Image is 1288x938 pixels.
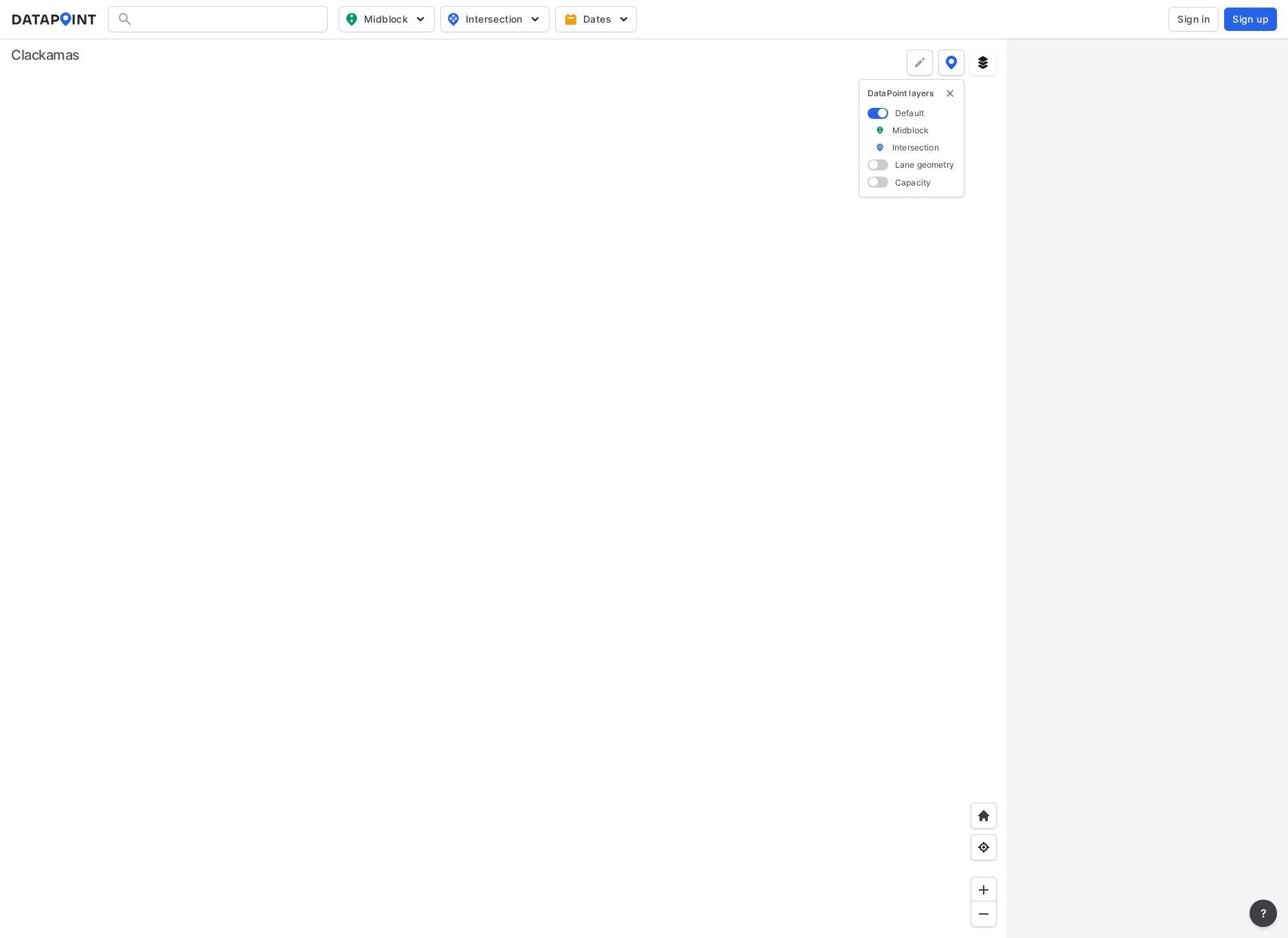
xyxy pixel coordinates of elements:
[868,88,956,99] p: DataPoint layers
[875,142,885,153] img: marker_Intersection.6861001b.svg
[1250,900,1277,927] button: more
[1258,905,1269,922] span: ?
[895,159,954,170] label: Lane geometry
[971,803,997,829] div: Home
[343,11,360,27] img: map_pin_mid.602f9df1.svg
[977,809,991,823] img: +XpAUvaXAN7GudzAAAAAElFTkSuQmCC
[892,142,939,153] label: Intersection
[1221,8,1277,31] a: Sign up
[977,883,991,897] img: ZvzfEJKXnyWIrJytrsY285QMwk63cM6Drc+sIAAAAASUVORK5CYII=
[945,88,956,99] button: delete
[976,56,990,69] img: layers.ee07997e.svg
[938,49,964,76] button: DataPoint layers
[1232,12,1269,26] span: Sign up
[977,907,991,921] img: MAAAAAElFTkSuQmCC
[971,877,997,903] div: Zoom in
[892,124,929,136] label: Midblock
[971,901,997,927] div: Zoom out
[971,834,997,860] div: View my location
[945,88,956,99] img: close-external-leyer.3061a1c7.svg
[875,124,885,136] img: marker_Midblock.5ba75e30.svg
[345,11,426,27] span: Midblock
[11,12,97,26] img: dataPointLogo.9353c09d.svg
[970,49,996,76] button: External layers
[913,56,927,69] img: +Dz8AAAAASUVORK5CYII=
[895,177,931,188] label: Capacity
[555,6,637,32] button: Dates
[1224,8,1277,31] button: Sign up
[945,56,958,69] img: data-point-layers.37681fc9.svg
[1168,7,1219,32] button: Sign in
[895,107,924,119] label: Default
[339,6,435,32] button: Midblock
[617,12,631,26] img: 5YPKRKmlfpI5mqlR8AD95paCi+0kK1fRFDJSaMmawlwaeJcJwk9O2fotCW5ve9gAAAAASUVORK5CYII=
[440,6,550,32] button: Intersection
[1166,7,1221,32] a: Sign in
[564,12,578,26] img: calendar-gold.39a51dde.svg
[528,12,542,26] img: 5YPKRKmlfpI5mqlR8AD95paCi+0kK1fRFDJSaMmawlwaeJcJwk9O2fotCW5ve9gAAAAASUVORK5CYII=
[11,45,80,65] div: Clackamas
[977,840,991,854] img: zeq5HYn9AnE9l6UmnFLPAAAAAElFTkSuQmCC
[445,11,462,27] img: map_pin_int.54838e6b.svg
[907,49,933,76] div: Polygon tool
[1177,12,1210,26] span: Sign in
[414,12,427,26] img: 5YPKRKmlfpI5mqlR8AD95paCi+0kK1fRFDJSaMmawlwaeJcJwk9O2fotCW5ve9gAAAAASUVORK5CYII=
[567,12,628,26] span: Dates
[447,11,541,27] span: Intersection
